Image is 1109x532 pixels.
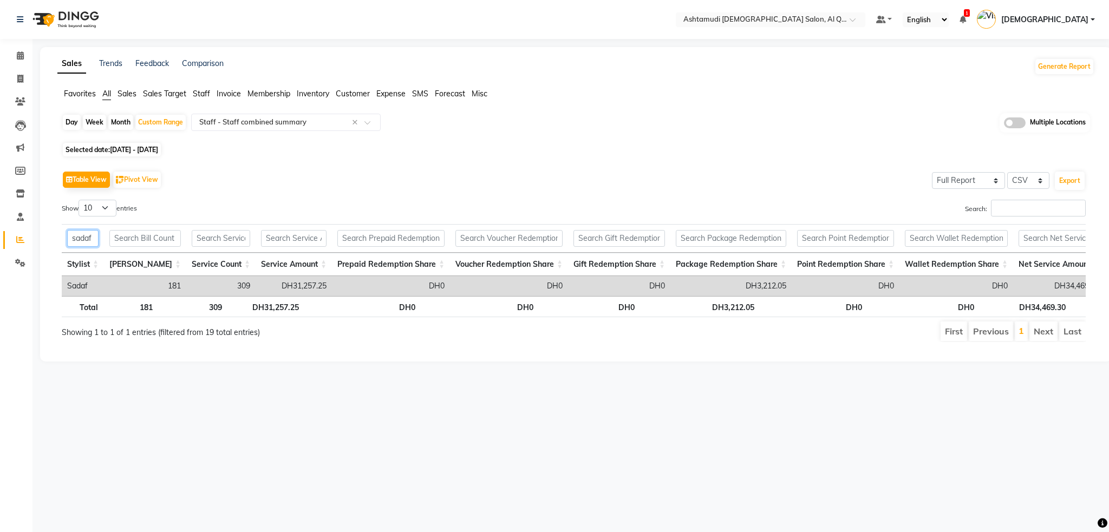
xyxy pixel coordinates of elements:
[455,230,563,247] input: Search Voucher Redemption Share
[332,276,450,296] td: DH0
[792,253,899,276] th: Point Redemption Share: activate to sort column ascending
[62,200,137,216] label: Show entries
[158,296,227,317] th: 309
[83,115,106,130] div: Week
[67,230,99,247] input: Search Stylist
[965,200,1086,216] label: Search:
[797,230,894,247] input: Search Point Redemption Share
[182,58,224,68] a: Comparison
[62,296,103,317] th: Total
[63,143,161,156] span: Selected date:
[217,89,241,98] span: Invoice
[118,89,136,98] span: Sales
[899,253,1013,276] th: Wallet Redemption Share: activate to sort column ascending
[28,4,102,35] img: logo
[991,200,1086,216] input: Search:
[192,230,250,247] input: Search Service Count
[256,253,332,276] th: Service Amount: activate to sort column ascending
[62,253,104,276] th: Stylist: activate to sort column ascending
[110,146,158,154] span: [DATE] - [DATE]
[792,276,899,296] td: DH0
[99,58,122,68] a: Trends
[337,230,445,247] input: Search Prepaid Redemption Share
[905,230,1008,247] input: Search Wallet Redemption Share
[109,230,181,247] input: Search Bill Count
[670,276,792,296] td: DH3,212.05
[1035,59,1093,74] button: Generate Report
[261,230,327,247] input: Search Service Amount
[760,296,867,317] th: DH0
[1013,253,1105,276] th: Net Service Amount: activate to sort column ascending
[568,276,670,296] td: DH0
[1019,325,1024,336] a: 1
[352,117,361,128] span: Clear all
[304,296,421,317] th: DH0
[102,89,111,98] span: All
[376,89,406,98] span: Expense
[63,172,110,188] button: Table View
[103,296,158,317] th: 181
[143,89,186,98] span: Sales Target
[116,176,124,184] img: pivot.png
[62,320,479,338] div: Showing 1 to 1 of 1 entries (filtered from 19 total entries)
[332,253,450,276] th: Prepaid Redemption Share: activate to sort column ascending
[297,89,329,98] span: Inventory
[899,276,1013,296] td: DH0
[336,89,370,98] span: Customer
[539,296,641,317] th: DH0
[450,276,568,296] td: DH0
[62,276,104,296] td: Sadaf
[670,253,792,276] th: Package Redemption Share: activate to sort column ascending
[113,172,161,188] button: Pivot View
[980,296,1071,317] th: DH34,469.30
[64,89,96,98] span: Favorites
[472,89,487,98] span: Misc
[108,115,133,130] div: Month
[676,230,786,247] input: Search Package Redemption Share
[186,253,256,276] th: Service Count: activate to sort column ascending
[867,296,980,317] th: DH0
[57,54,86,74] a: Sales
[1055,172,1085,190] button: Export
[1030,117,1086,128] span: Multiple Locations
[193,89,210,98] span: Staff
[964,9,970,17] span: 1
[1001,14,1088,25] span: [DEMOGRAPHIC_DATA]
[1019,230,1099,247] input: Search Net Service Amount
[977,10,996,29] img: Vishnu
[104,253,186,276] th: Bill Count: activate to sort column ascending
[450,253,568,276] th: Voucher Redemption Share: activate to sort column ascending
[435,89,465,98] span: Forecast
[1013,276,1105,296] td: DH34,469.30
[79,200,116,216] select: Showentries
[412,89,428,98] span: SMS
[247,89,290,98] span: Membership
[186,276,256,296] td: 309
[135,115,186,130] div: Custom Range
[227,296,304,317] th: DH31,257.25
[568,253,670,276] th: Gift Redemption Share: activate to sort column ascending
[640,296,760,317] th: DH3,212.05
[256,276,332,296] td: DH31,257.25
[135,58,169,68] a: Feedback
[960,15,966,24] a: 1
[421,296,539,317] th: DH0
[63,115,81,130] div: Day
[573,230,665,247] input: Search Gift Redemption Share
[104,276,186,296] td: 181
